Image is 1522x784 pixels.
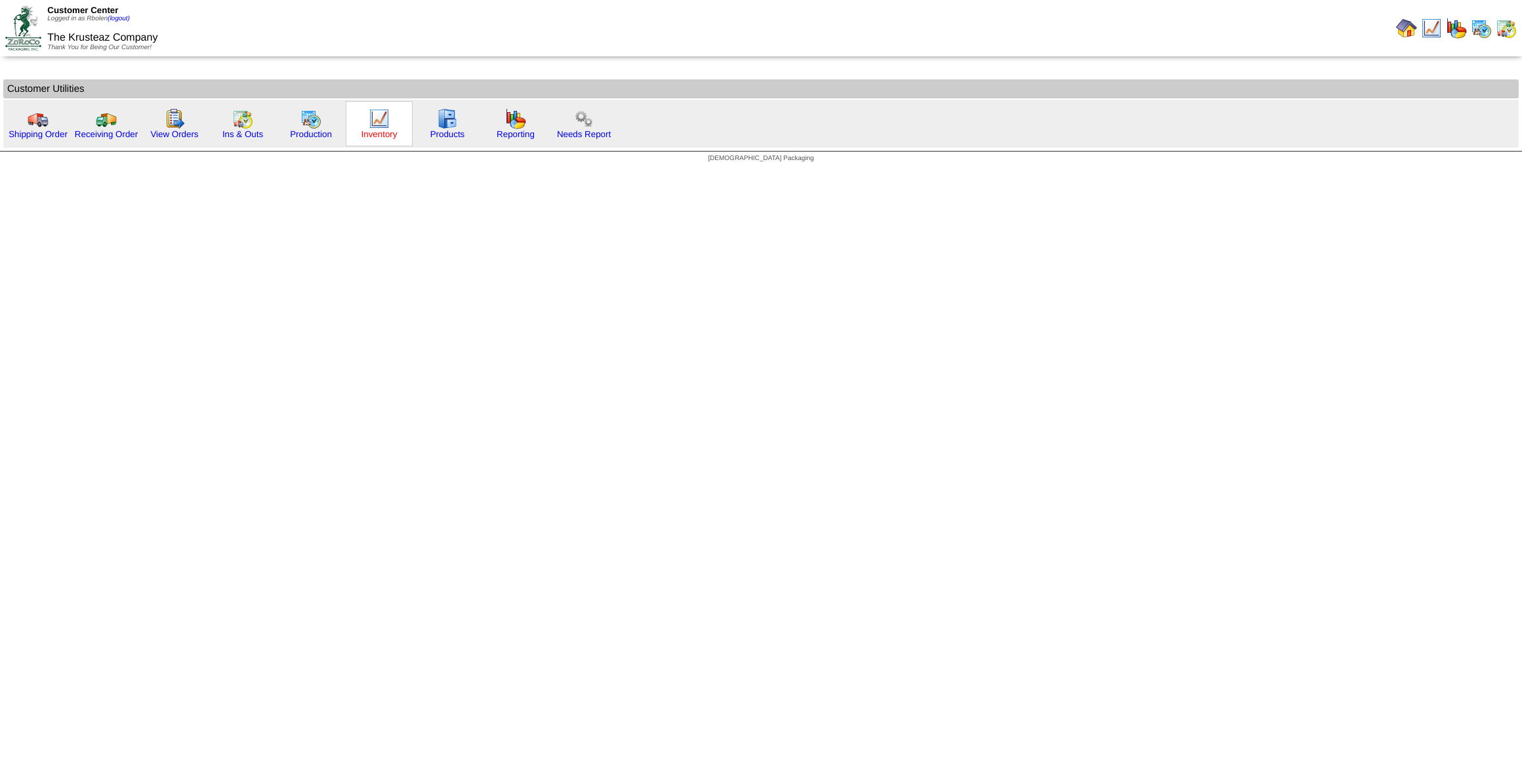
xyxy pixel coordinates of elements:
img: line_graph.gif [1421,18,1442,39]
a: Shipping Order [9,129,68,139]
td: Customer Utilities [3,79,1519,98]
img: truck.gif [28,108,49,129]
span: Customer Center [47,5,118,15]
span: The Krusteaz Company [47,32,157,43]
img: cabinet.gif [437,108,458,129]
a: Products [430,129,465,139]
a: Production [290,129,332,139]
img: calendarinout.gif [1496,18,1517,39]
a: Ins & Outs [222,129,263,139]
img: line_graph.gif [369,108,390,129]
img: workorder.gif [164,108,185,129]
a: Receiving Order [75,129,138,139]
span: Logged in as Rbolen [47,15,130,22]
img: ZoRoCo_Logo(Green%26Foil)%20jpg.webp [5,6,41,50]
a: Inventory [361,129,398,139]
img: calendarprod.gif [1471,18,1492,39]
img: graph.gif [1446,18,1467,39]
img: home.gif [1396,18,1417,39]
img: truck2.gif [96,108,117,129]
a: View Orders [150,129,198,139]
a: (logout) [108,15,130,22]
span: [DEMOGRAPHIC_DATA] Packaging [708,155,813,162]
img: calendarinout.gif [232,108,253,129]
img: graph.gif [505,108,526,129]
a: Needs Report [557,129,611,139]
a: Reporting [497,129,535,139]
span: Thank You for Being Our Customer! [47,44,152,51]
img: calendarprod.gif [300,108,321,129]
img: workflow.png [573,108,594,129]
